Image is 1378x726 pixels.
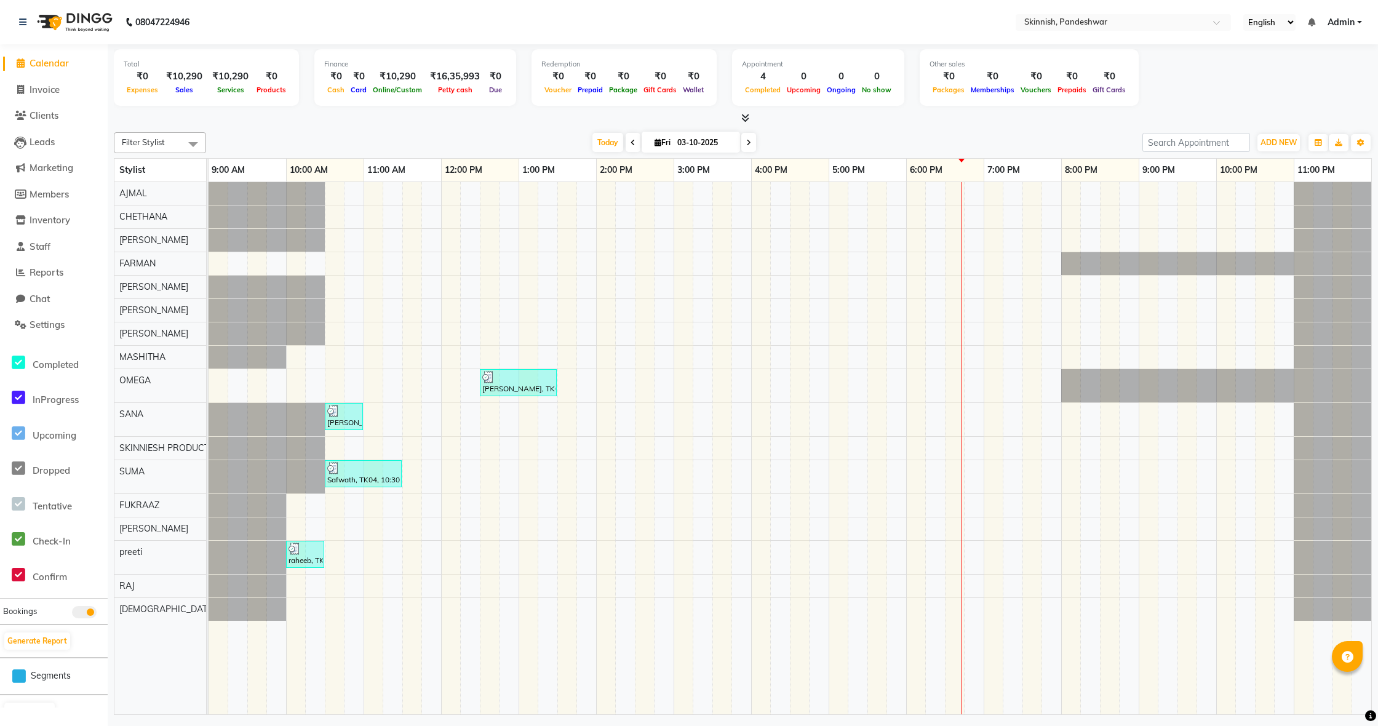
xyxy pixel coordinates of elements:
[31,5,116,39] img: logo
[214,86,247,94] span: Services
[3,188,105,202] a: Members
[1018,86,1054,94] span: Vouchers
[33,394,79,405] span: InProgress
[33,465,70,476] span: Dropped
[326,462,400,485] div: Safwath, TK04, 10:30 AM-11:30 AM, Advanced Facial TherapyHydra Facial
[485,70,506,84] div: ₹0
[30,266,63,278] span: Reports
[30,214,70,226] span: Inventory
[119,188,147,199] span: AJMAL
[3,606,37,616] span: Bookings
[680,70,707,84] div: ₹0
[651,138,674,147] span: Fri
[33,359,79,370] span: Completed
[324,86,348,94] span: Cash
[859,86,894,94] span: No show
[30,57,69,69] span: Calendar
[119,305,188,316] span: [PERSON_NAME]
[30,136,55,148] span: Leads
[930,59,1129,70] div: Other sales
[519,161,558,179] a: 1:00 PM
[742,59,894,70] div: Appointment
[1139,161,1178,179] a: 9:00 PM
[119,580,135,591] span: RAJ
[3,292,105,306] a: Chat
[4,632,70,650] button: Generate Report
[119,164,145,175] span: Stylist
[119,328,188,339] span: [PERSON_NAME]
[122,137,165,147] span: Filter Stylist
[119,466,145,477] span: SUMA
[442,161,485,179] a: 12:00 PM
[31,669,71,682] span: Segments
[1326,677,1366,714] iframe: chat widget
[253,86,289,94] span: Products
[907,161,946,179] a: 6:00 PM
[135,5,189,39] b: 08047224946
[3,240,105,254] a: Staff
[680,86,707,94] span: Wallet
[172,86,196,94] span: Sales
[30,241,50,252] span: Staff
[124,86,161,94] span: Expenses
[742,86,784,94] span: Completed
[541,70,575,84] div: ₹0
[324,59,506,70] div: Finance
[784,70,824,84] div: 0
[435,86,476,94] span: Petty cash
[1018,70,1054,84] div: ₹0
[207,70,253,84] div: ₹10,290
[119,234,188,245] span: [PERSON_NAME]
[859,70,894,84] div: 0
[287,543,323,566] div: raheeb, TK02, 10:00 AM-10:30 AM, Clean upNormal clean up
[119,211,167,222] span: CHETHANA
[161,70,207,84] div: ₹10,290
[364,161,408,179] a: 11:00 AM
[1257,134,1300,151] button: ADD NEW
[824,86,859,94] span: Ongoing
[370,86,425,94] span: Online/Custom
[119,258,156,269] span: FARMAN
[326,405,362,428] div: [PERSON_NAME], TK01, 10:30 AM-11:00 AM, [PERSON_NAME] & NECK
[33,535,71,547] span: Check-In
[752,161,791,179] a: 4:00 PM
[984,161,1023,179] a: 7:00 PM
[119,281,188,292] span: [PERSON_NAME]
[33,500,72,512] span: Tentative
[119,523,188,534] span: [PERSON_NAME]
[742,70,784,84] div: 4
[575,86,606,94] span: Prepaid
[119,500,159,511] span: FUKRAAZ
[30,188,69,200] span: Members
[575,70,606,84] div: ₹0
[3,83,105,97] a: Invoice
[541,59,707,70] div: Redemption
[425,70,485,84] div: ₹16,35,993
[1054,86,1089,94] span: Prepaids
[784,86,824,94] span: Upcoming
[930,70,968,84] div: ₹0
[30,319,65,330] span: Settings
[119,546,142,557] span: preeti
[253,70,289,84] div: ₹0
[348,70,370,84] div: ₹0
[968,86,1018,94] span: Memberships
[3,109,105,123] a: Clients
[486,86,505,94] span: Due
[30,162,73,174] span: Marketing
[124,59,289,70] div: Total
[30,110,58,121] span: Clients
[324,70,348,84] div: ₹0
[119,604,215,615] span: [DEMOGRAPHIC_DATA]
[119,409,143,420] span: SANA
[481,371,556,394] div: [PERSON_NAME], TK03, 12:30 PM-01:30 PM, Advanced Facial TherapyKorean Glass Skin Treatment
[1261,138,1297,147] span: ADD NEW
[287,161,331,179] a: 10:00 AM
[33,571,67,583] span: Confirm
[3,161,105,175] a: Marketing
[3,213,105,228] a: Inventory
[606,86,640,94] span: Package
[119,351,165,362] span: MASHITHA
[597,161,635,179] a: 2:00 PM
[674,161,713,179] a: 3:00 PM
